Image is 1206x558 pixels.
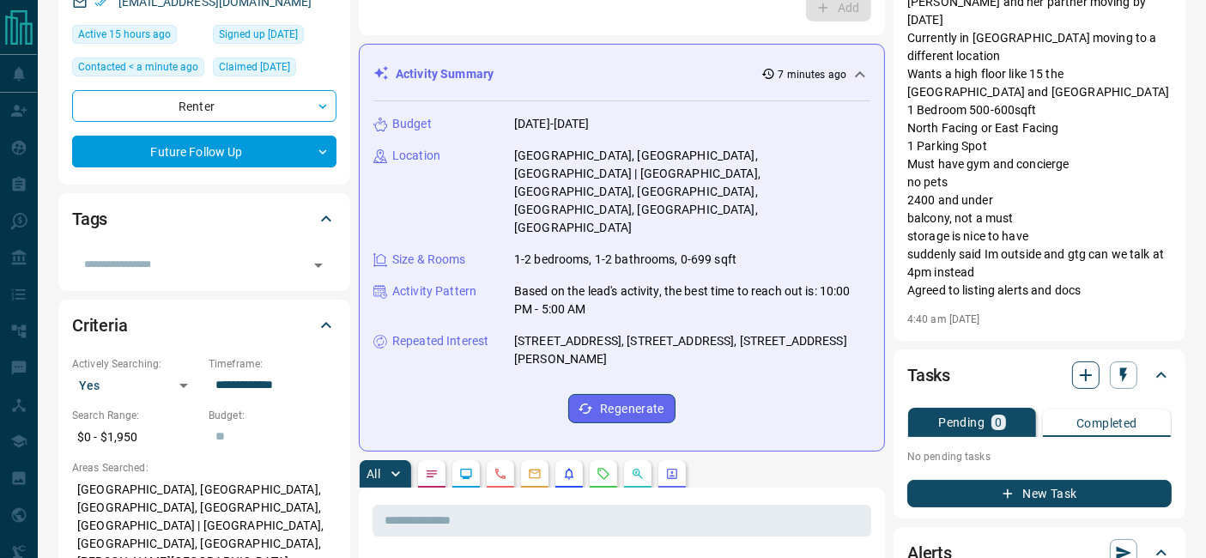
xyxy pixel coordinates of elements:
[514,282,870,318] p: Based on the lead's activity, the best time to reach out is: 10:00 PM - 5:00 AM
[367,468,380,480] p: All
[392,115,432,133] p: Budget
[907,480,1172,507] button: New Task
[72,356,200,372] p: Actively Searching:
[72,460,336,476] p: Areas Searched:
[219,58,290,76] span: Claimed [DATE]
[568,394,676,423] button: Regenerate
[907,361,950,389] h2: Tasks
[213,25,336,49] div: Fri Jun 21 2024
[306,253,330,277] button: Open
[392,251,466,269] p: Size & Rooms
[72,312,128,339] h2: Criteria
[459,467,473,481] svg: Lead Browsing Activity
[1076,417,1137,429] p: Completed
[213,58,336,82] div: Wed Jun 04 2025
[425,467,439,481] svg: Notes
[995,416,1002,428] p: 0
[907,313,980,325] p: 4:40 am [DATE]
[494,467,507,481] svg: Calls
[514,147,870,237] p: [GEOGRAPHIC_DATA], [GEOGRAPHIC_DATA], [GEOGRAPHIC_DATA] | [GEOGRAPHIC_DATA], [GEOGRAPHIC_DATA], [...
[562,467,576,481] svg: Listing Alerts
[219,26,298,43] span: Signed up [DATE]
[72,198,336,240] div: Tags
[907,355,1172,396] div: Tasks
[72,90,336,122] div: Renter
[514,251,736,269] p: 1-2 bedrooms, 1-2 bathrooms, 0-699 sqft
[78,58,198,76] span: Contacted < a minute ago
[528,467,542,481] svg: Emails
[631,467,645,481] svg: Opportunities
[938,416,985,428] p: Pending
[72,305,336,346] div: Criteria
[209,356,336,372] p: Timeframe:
[514,115,590,133] p: [DATE]-[DATE]
[72,136,336,167] div: Future Follow Up
[78,26,171,43] span: Active 15 hours ago
[907,444,1172,470] p: No pending tasks
[396,65,494,83] p: Activity Summary
[373,58,870,90] div: Activity Summary7 minutes ago
[392,147,440,165] p: Location
[514,332,870,368] p: [STREET_ADDRESS], [STREET_ADDRESS], [STREET_ADDRESS][PERSON_NAME]
[597,467,610,481] svg: Requests
[665,467,679,481] svg: Agent Actions
[72,408,200,423] p: Search Range:
[72,423,200,452] p: $0 - $1,950
[72,205,107,233] h2: Tags
[72,25,204,49] div: Mon Aug 18 2025
[72,372,200,399] div: Yes
[72,58,204,82] div: Tue Aug 19 2025
[209,408,336,423] p: Budget:
[392,332,488,350] p: Repeated Interest
[779,67,846,82] p: 7 minutes ago
[392,282,476,300] p: Activity Pattern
